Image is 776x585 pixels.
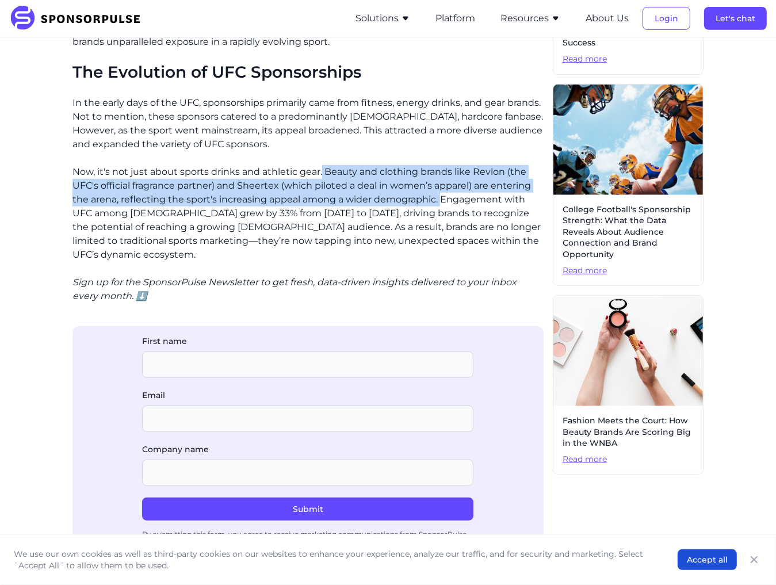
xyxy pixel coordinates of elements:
[14,548,655,571] p: We use our own cookies as well as third-party cookies on our websites to enhance your experience,...
[678,549,737,570] button: Accept all
[643,7,690,30] button: Login
[704,13,767,24] a: Let's chat
[72,63,544,82] h2: The Evolution of UFC Sponsorships
[355,12,410,25] button: Solutions
[142,443,473,455] label: Company name
[553,295,704,475] a: Fashion Meets the Court: How Beauty Brands Are Scoring Big in the WNBARead more
[72,165,544,262] p: Now, it's not just about sports drinks and athletic gear. Beauty and clothing brands like Revlon ...
[563,454,694,465] span: Read more
[435,13,475,24] a: Platform
[9,6,149,31] img: SponsorPulse
[553,84,704,286] a: College Football's Sponsorship Strength: What the Data Reveals About Audience Connection and Bran...
[142,389,473,401] label: Email
[142,335,473,347] label: First name
[500,12,560,25] button: Resources
[643,13,690,24] a: Login
[553,85,703,195] img: Getty Images courtesy of Unsplash
[72,277,517,301] i: Sign up for the SponsorPulse Newsletter to get fresh, data-driven insights delivered to your inbo...
[563,265,694,277] span: Read more
[72,96,544,151] p: In the early days of the UFC, sponsorships primarily came from fitness, energy drinks, and gear b...
[586,13,629,24] a: About Us
[142,525,473,553] div: By submitting this form, you agree to receive marketing communications from SponsorPulse accordin...
[553,296,703,406] img: Image by Curated Lifestyle courtesy of Unsplash
[586,12,629,25] button: About Us
[563,204,694,261] span: College Football's Sponsorship Strength: What the Data Reveals About Audience Connection and Bran...
[142,498,473,521] button: Submit
[563,415,694,449] span: Fashion Meets the Court: How Beauty Brands Are Scoring Big in the WNBA
[704,7,767,30] button: Let's chat
[435,12,475,25] button: Platform
[563,53,694,65] span: Read more
[718,530,776,585] iframe: Chat Widget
